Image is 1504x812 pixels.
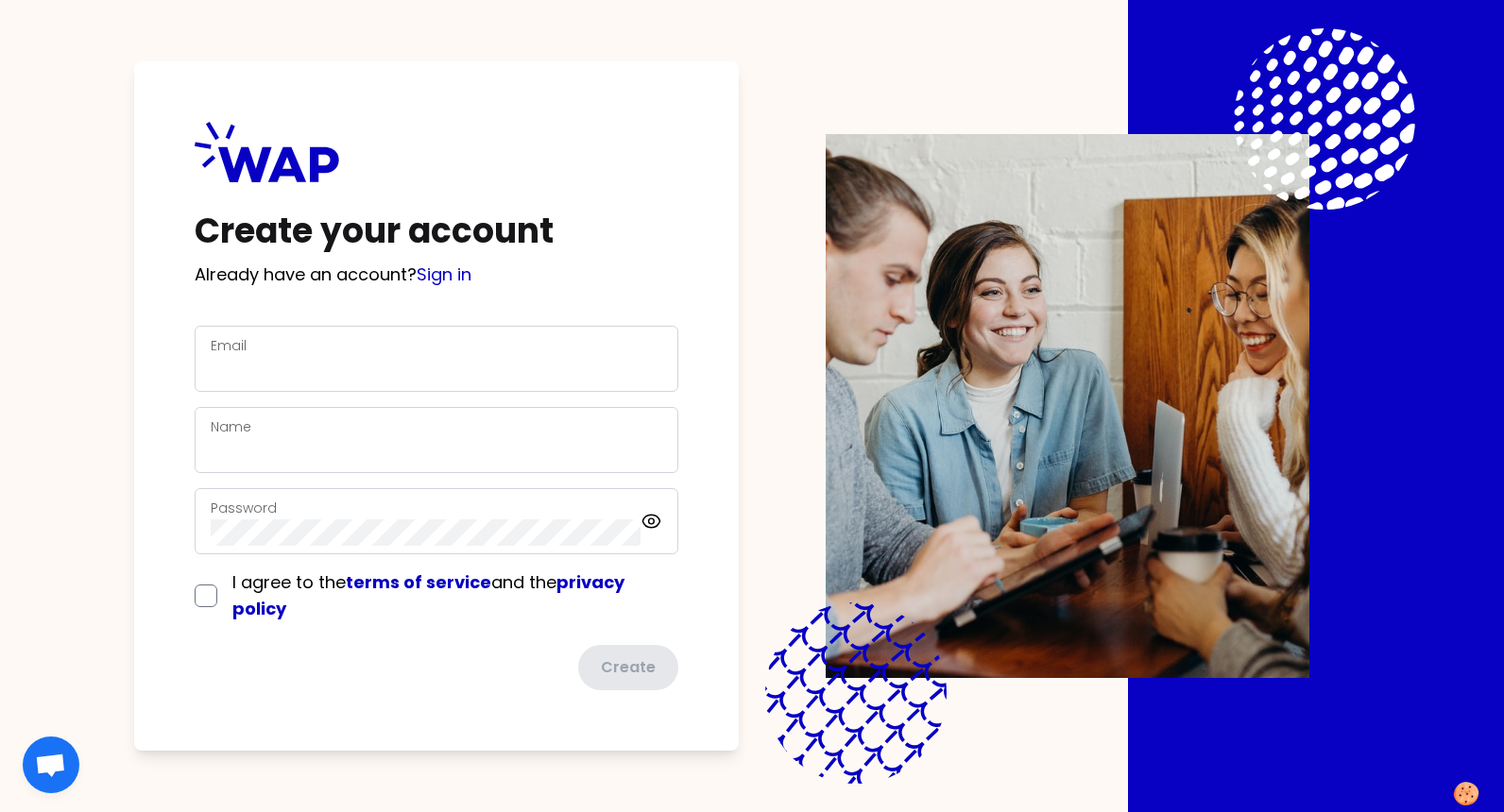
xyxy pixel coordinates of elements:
[417,262,471,286] a: Sign in
[195,212,678,250] h1: Create your account
[211,417,251,436] label: Name
[211,499,277,517] label: Password
[346,570,491,594] a: terms of service
[826,134,1309,678] img: Description
[195,262,678,288] p: Already have an account?
[211,336,247,355] label: Email
[578,645,678,690] button: Create
[232,570,624,620] span: I agree to the and the
[23,736,79,793] div: Ouvrir le chat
